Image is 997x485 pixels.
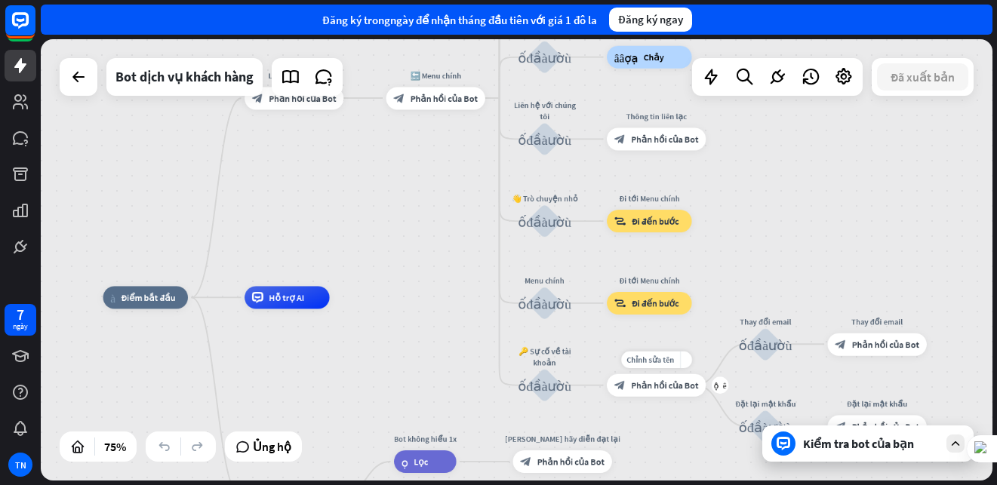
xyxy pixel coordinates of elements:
[518,296,571,310] font: khối_đầu_vào_người_dùng
[735,398,795,409] font: Đặt lại mật khẩu
[739,337,792,351] font: khối_đầu_vào_người_dùng
[518,378,571,392] font: khối_đầu_vào_người_dùng
[5,304,36,336] a: 7 ngày
[518,213,571,228] font: khối_đầu_vào_người_dùng
[402,456,408,467] font: lọc
[614,216,626,227] font: block_goto
[537,456,605,467] font: Phản hồi của Bot
[17,305,24,324] font: 7
[852,421,919,432] font: Phản hồi của Bot
[505,434,620,444] font: [PERSON_NAME] hãy diễn đạt lại
[877,63,968,91] button: Đã xuất bản
[414,456,428,467] font: Lọc
[740,317,791,327] font: Thay đổi email
[614,297,626,308] font: block_goto
[519,346,571,368] font: 🔑 Sự cố về tài khoản
[410,70,461,81] font: 🔙 Menu chính
[803,436,914,451] font: Kiểm tra bot của bạn
[518,50,571,64] font: khối_đầu_vào_người_dùng
[322,13,390,27] font: Đăng ký trong
[520,456,531,467] font: block_bot_response
[252,93,263,104] font: block_bot_response
[394,434,457,444] font: Bot không hiểu 1x
[632,297,679,308] font: Đi đến bước
[625,29,674,40] font: Luồng bản tin
[891,69,955,84] font: Đã xuất bản
[411,93,478,104] font: Phản hồi của Bot
[619,275,679,286] font: Đi tới Menu chính
[631,379,698,391] font: Phản hồi của Bot
[632,216,679,227] font: Đi đến bước
[104,439,126,454] font: 75%
[115,68,254,85] font: Bot dịch vụ khách hàng
[115,58,254,96] div: Bot dịch vụ khách hàng
[631,134,698,145] font: Phản hồi của Bot
[269,93,336,104] font: Phản hồi của Bot
[253,439,291,454] font: Ủng hộ
[13,321,28,331] font: ngày
[852,339,919,350] font: Phản hồi của Bot
[269,292,304,303] font: Hỗ trợ AI
[614,379,626,391] font: block_bot_response
[514,100,576,122] font: Liên hệ với chúng tôi
[835,421,846,432] font: block_bot_response
[614,51,638,63] font: cây_xây_thợ_tạo
[518,132,571,146] font: khối_đầu_vào_người_dùng
[390,13,597,27] font: ngày để nhận tháng đầu tiên với giá 1 đô la
[835,339,846,350] font: block_bot_response
[614,134,626,145] font: block_bot_response
[12,6,57,51] button: Mở tiện ích trò chuyện LiveChat
[619,193,679,204] font: Đi tới Menu chính
[851,317,903,327] font: Thay đổi email
[644,51,664,63] font: Chảy
[626,112,687,122] font: Thông tin liên lạc
[626,355,674,365] font: Chỉnh sửa tên
[110,292,115,303] font: nhà_2
[525,275,565,286] font: Menu chính
[121,292,175,303] font: Điểm bắt đầu
[847,398,907,409] font: Đặt lại mật khẩu
[618,12,683,26] font: Đăng ký ngay
[512,193,578,204] font: 👋 Trò chuyện nhỏ
[15,459,26,471] font: TN
[393,93,405,104] font: block_bot_response
[739,419,792,433] font: khối_đầu_vào_người_dùng
[714,381,727,389] font: cộng thêm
